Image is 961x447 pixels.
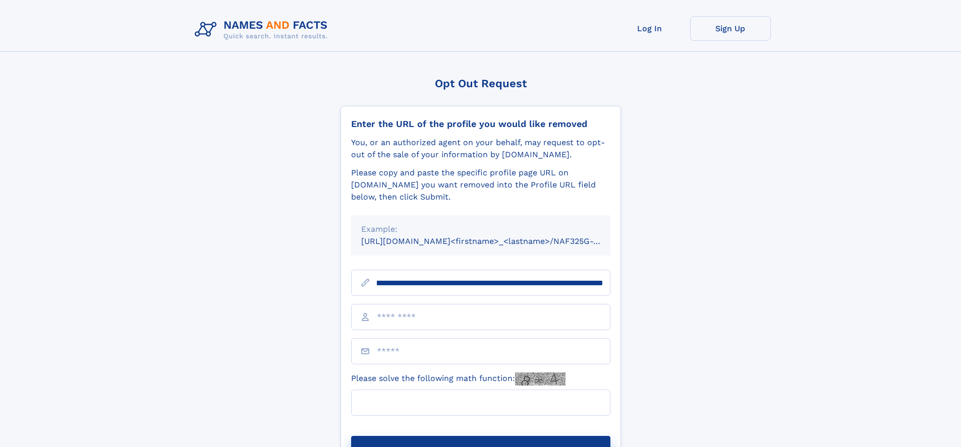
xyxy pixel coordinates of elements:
[341,77,621,90] div: Opt Out Request
[351,372,566,386] label: Please solve the following math function:
[609,16,690,41] a: Log In
[351,137,610,161] div: You, or an authorized agent on your behalf, may request to opt-out of the sale of your informatio...
[361,236,630,246] small: [URL][DOMAIN_NAME]<firstname>_<lastname>/NAF325G-xxxxxxxx
[690,16,771,41] a: Sign Up
[191,16,336,43] img: Logo Names and Facts
[351,118,610,130] div: Enter the URL of the profile you would like removed
[361,223,600,235] div: Example:
[351,167,610,203] div: Please copy and paste the specific profile page URL on [DOMAIN_NAME] you want removed into the Pr...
